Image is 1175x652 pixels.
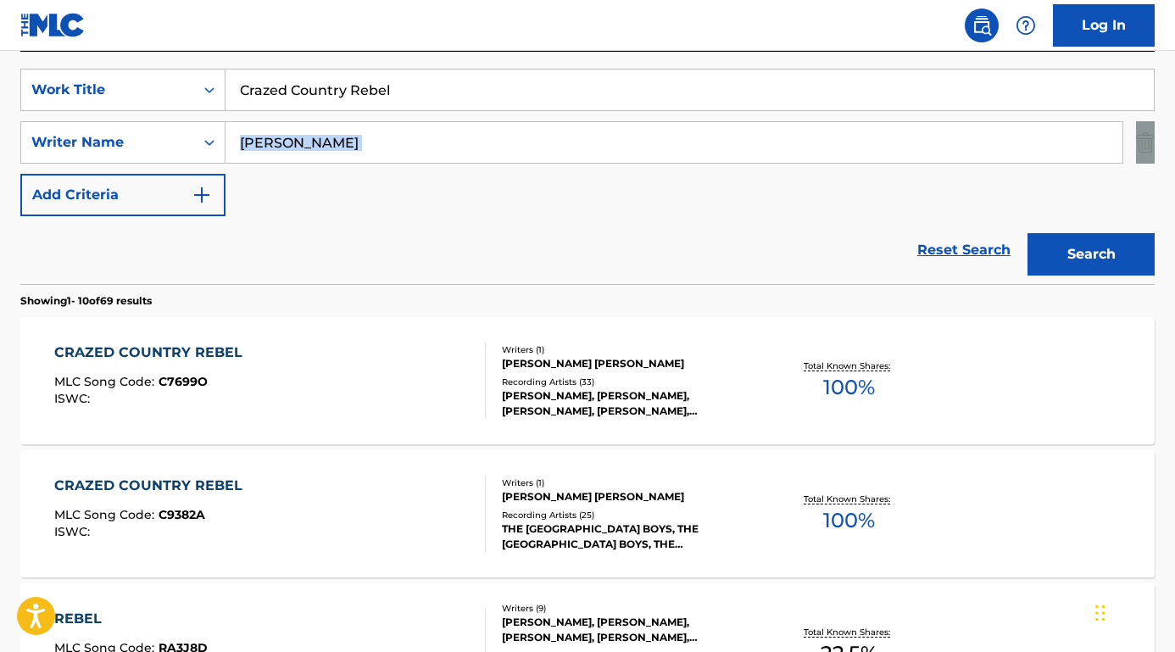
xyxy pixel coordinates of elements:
a: Public Search [965,8,999,42]
div: [PERSON_NAME], [PERSON_NAME], [PERSON_NAME], [PERSON_NAME], [PERSON_NAME] [502,388,755,419]
div: CRAZED COUNTRY REBEL [54,476,251,496]
span: C7699O [159,374,208,389]
a: Log In [1053,4,1155,47]
div: [PERSON_NAME] [PERSON_NAME] [502,356,755,371]
span: ISWC : [54,391,94,406]
div: Recording Artists ( 33 ) [502,376,755,388]
div: Writers ( 9 ) [502,602,755,615]
div: Work Title [31,80,184,100]
p: Total Known Shares: [804,626,894,638]
div: [PERSON_NAME], [PERSON_NAME], [PERSON_NAME], [PERSON_NAME], [PERSON_NAME], ORANE ST [PERSON_NAME]... [502,615,755,645]
a: Reset Search [909,231,1019,269]
img: Delete Criterion [1136,121,1155,164]
form: Search Form [20,69,1155,284]
div: Writers ( 1 ) [502,476,755,489]
p: Total Known Shares: [804,493,894,505]
button: Search [1027,233,1155,276]
div: THE [GEOGRAPHIC_DATA] BOYS, THE [GEOGRAPHIC_DATA] BOYS, THE [GEOGRAPHIC_DATA] BOYS, THE [GEOGRAPH... [502,521,755,552]
div: CRAZED COUNTRY REBEL [54,343,251,363]
div: Writer Name [31,132,184,153]
div: Help [1009,8,1043,42]
p: Total Known Shares: [804,359,894,372]
span: 100 % [823,505,875,536]
div: [PERSON_NAME] [PERSON_NAME] [502,489,755,504]
a: CRAZED COUNTRY REBELMLC Song Code:C7699OISWC:Writers (1)[PERSON_NAME] [PERSON_NAME]Recording Arti... [20,317,1155,444]
div: Widget de chat [1090,571,1175,652]
img: 9d2ae6d4665cec9f34b9.svg [192,185,212,205]
p: Showing 1 - 10 of 69 results [20,293,152,309]
span: MLC Song Code : [54,507,159,522]
img: search [972,15,992,36]
span: 100 % [823,372,875,403]
div: Glisser [1095,588,1105,638]
div: Recording Artists ( 25 ) [502,509,755,521]
span: ISWC : [54,524,94,539]
a: CRAZED COUNTRY REBELMLC Song Code:C9382AISWC:Writers (1)[PERSON_NAME] [PERSON_NAME]Recording Arti... [20,450,1155,577]
div: REBEL [54,609,208,629]
iframe: Chat Widget [1090,571,1175,652]
img: MLC Logo [20,13,86,37]
img: help [1016,15,1036,36]
button: Add Criteria [20,174,226,216]
span: C9382A [159,507,205,522]
div: Writers ( 1 ) [502,343,755,356]
span: MLC Song Code : [54,374,159,389]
